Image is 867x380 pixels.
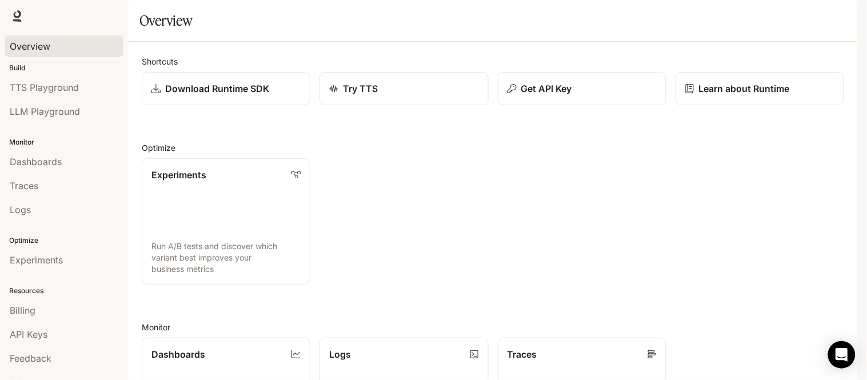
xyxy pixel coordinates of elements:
h2: Optimize [142,142,844,154]
h2: Monitor [142,321,844,333]
p: Download Runtime SDK [165,82,269,95]
p: Traces [508,347,537,361]
p: Logs [329,347,351,361]
h2: Shortcuts [142,55,844,67]
p: Learn about Runtime [699,82,790,95]
p: Try TTS [343,82,378,95]
div: Open Intercom Messenger [828,341,856,369]
p: Run A/B tests and discover which variant best improves your business metrics [151,241,301,275]
a: Download Runtime SDK [142,72,310,105]
p: Get API Key [521,82,572,95]
a: Try TTS [319,72,488,105]
p: Dashboards [151,347,205,361]
h1: Overview [139,9,193,32]
a: Learn about Runtime [676,72,844,105]
button: Get API Key [498,72,666,105]
p: Experiments [151,168,206,182]
a: ExperimentsRun A/B tests and discover which variant best improves your business metrics [142,158,310,285]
